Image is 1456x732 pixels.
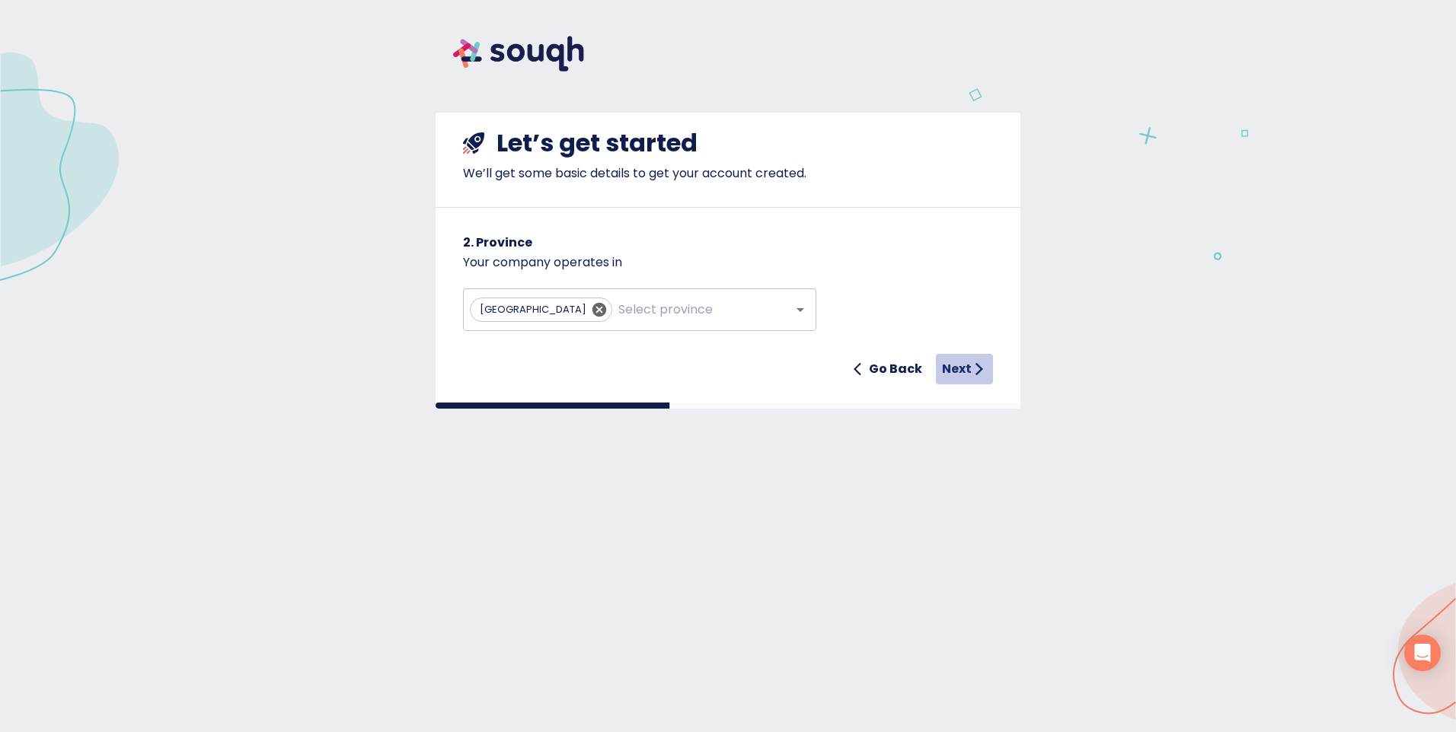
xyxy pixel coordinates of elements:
[497,128,698,158] h4: Let’s get started
[471,302,595,317] span: [GEOGRAPHIC_DATA]
[848,354,928,384] button: Go Back
[869,358,922,380] h6: Go Back
[463,132,484,154] img: shuttle
[463,164,993,183] p: We’ll get some basic details to get your account created.
[436,18,602,89] img: souqh logo
[463,253,993,272] p: Your company operates in
[615,295,767,324] input: Select province
[470,298,612,322] div: [GEOGRAPHIC_DATA]
[1404,635,1441,671] div: Open Intercom Messenger
[790,299,811,320] button: Open
[463,232,993,253] h6: 2. Province
[942,358,972,380] h6: Next
[936,354,993,384] button: Next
